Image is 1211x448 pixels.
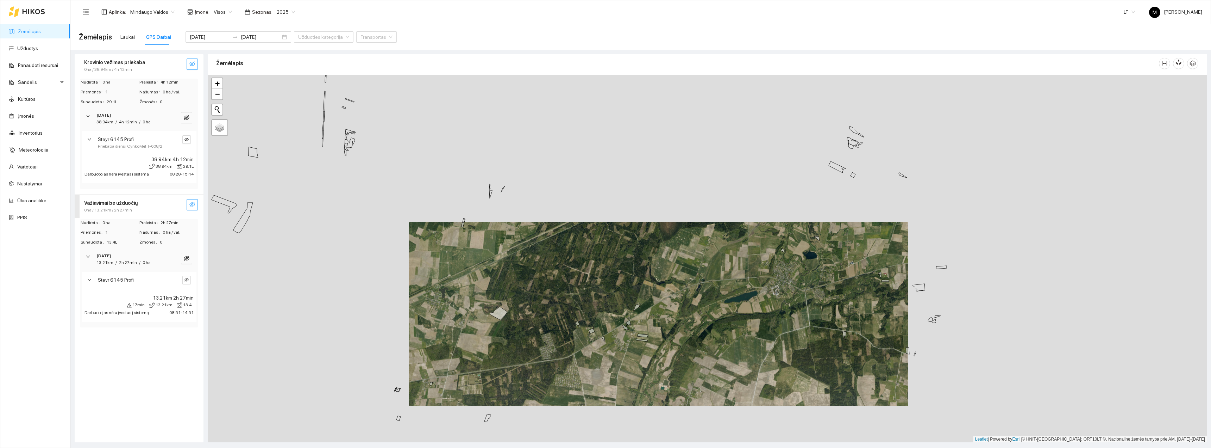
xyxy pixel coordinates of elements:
[232,34,238,40] span: swap-right
[170,172,194,177] span: 08:28 - 15:14
[143,119,151,124] span: 0 ha
[84,66,132,73] span: 0ha / 38.94km / 4h 12min
[189,61,195,68] span: eye-invisible
[18,96,36,102] a: Kultūros
[81,239,107,246] span: Sunaudota
[181,112,192,123] button: eye-invisible
[132,302,145,308] span: 17min
[143,260,151,265] span: 0 ha
[105,229,139,236] span: 1
[84,60,145,65] strong: Krovinio vežimas priekaba
[215,79,220,88] span: +
[156,163,172,170] span: 38.94km
[107,239,139,246] span: 13.4L
[139,220,161,226] span: Praleista
[81,99,107,105] span: Sunaudota
[212,104,222,115] button: Initiate a new search
[1159,61,1170,66] span: column-width
[19,147,49,153] a: Meteorologija
[212,120,227,135] a: Layers
[130,7,175,17] span: Mindaugo Valdos
[214,7,232,17] span: Visos
[169,310,194,315] span: 08:51 - 14:51
[98,276,134,284] span: Steyr 6145 Profi
[120,33,135,41] div: Laukai
[187,9,193,15] span: shop
[80,108,198,130] div: [DATE]38.94km/4h 12min/0 haeye-invisible
[182,135,191,144] button: eye-invisible
[216,53,1159,73] div: Žemėlapis
[96,253,111,258] strong: [DATE]
[18,75,58,89] span: Sandėlis
[17,198,46,203] a: Ūkio analitika
[107,99,139,105] span: 29.1L
[83,9,89,15] span: menu-fold
[96,119,113,124] span: 38.94km
[119,119,137,124] span: 4h 12min
[1124,7,1135,17] span: LT
[84,310,149,315] span: Darbuotojas nėra įvestas į sistemą
[86,254,90,259] span: right
[189,202,195,208] span: eye-invisible
[19,130,43,136] a: Inventorius
[18,62,58,68] a: Panaudoti resursai
[139,99,160,105] span: Žmonės
[102,220,139,226] span: 0 ha
[75,195,203,218] div: Važiavimai be užduočių0ha / 13.21km / 2h 27mineye-invisible
[84,172,149,177] span: Darbuotojas nėra įvestas į sistemą
[215,90,220,98] span: −
[184,115,189,122] span: eye-invisible
[139,229,163,236] span: Našumas
[109,8,126,16] span: Aplinka :
[17,164,38,170] a: Vartotojai
[81,79,102,86] span: Nudirbta
[139,89,163,96] span: Našumas
[161,220,197,226] span: 2h 27min
[187,199,198,210] button: eye-invisible
[184,278,189,283] span: eye-invisible
[96,113,111,118] strong: [DATE]
[81,89,105,96] span: Priemonės
[184,137,189,142] span: eye-invisible
[101,9,107,15] span: layout
[183,163,194,170] span: 29.1L
[151,155,194,163] span: 38.94km 4h 12min
[241,33,281,41] input: Pabaigos data
[17,45,38,51] a: Užduotys
[232,34,238,40] span: to
[212,78,222,89] a: Zoom in
[105,89,139,96] span: 1
[81,220,102,226] span: Nudirbta
[139,260,140,265] span: /
[1021,437,1022,442] span: |
[1159,58,1170,69] button: column-width
[1153,7,1157,18] span: M
[17,215,27,220] a: PPIS
[190,33,230,41] input: Pradžios data
[139,119,140,124] span: /
[195,8,209,16] span: Įmonė :
[119,260,137,265] span: 2h 27min
[17,181,42,186] a: Nustatymai
[102,79,139,86] span: 0 ha
[160,99,197,105] span: 0
[187,59,198,70] button: eye-invisible
[156,302,172,308] span: 13.21km
[161,79,197,86] span: 4h 12min
[18,29,41,34] a: Žemėlapis
[87,278,92,282] span: right
[87,137,92,141] span: right
[79,5,93,19] button: menu-fold
[139,79,161,86] span: Praleista
[163,89,197,96] span: 0 ha / val.
[183,302,194,308] span: 13.4L
[1149,9,1202,15] span: [PERSON_NAME]
[160,239,197,246] span: 0
[146,33,171,41] div: GPS Darbai
[975,437,988,442] a: Leaflet
[252,8,272,16] span: Sezonas :
[82,131,196,154] div: Steyr 6145 ProfiPriekaba šienui CynkoMet T-608/2eye-invisible
[181,253,192,264] button: eye-invisible
[212,89,222,99] a: Zoom out
[153,294,194,302] span: 13.21km 2h 27min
